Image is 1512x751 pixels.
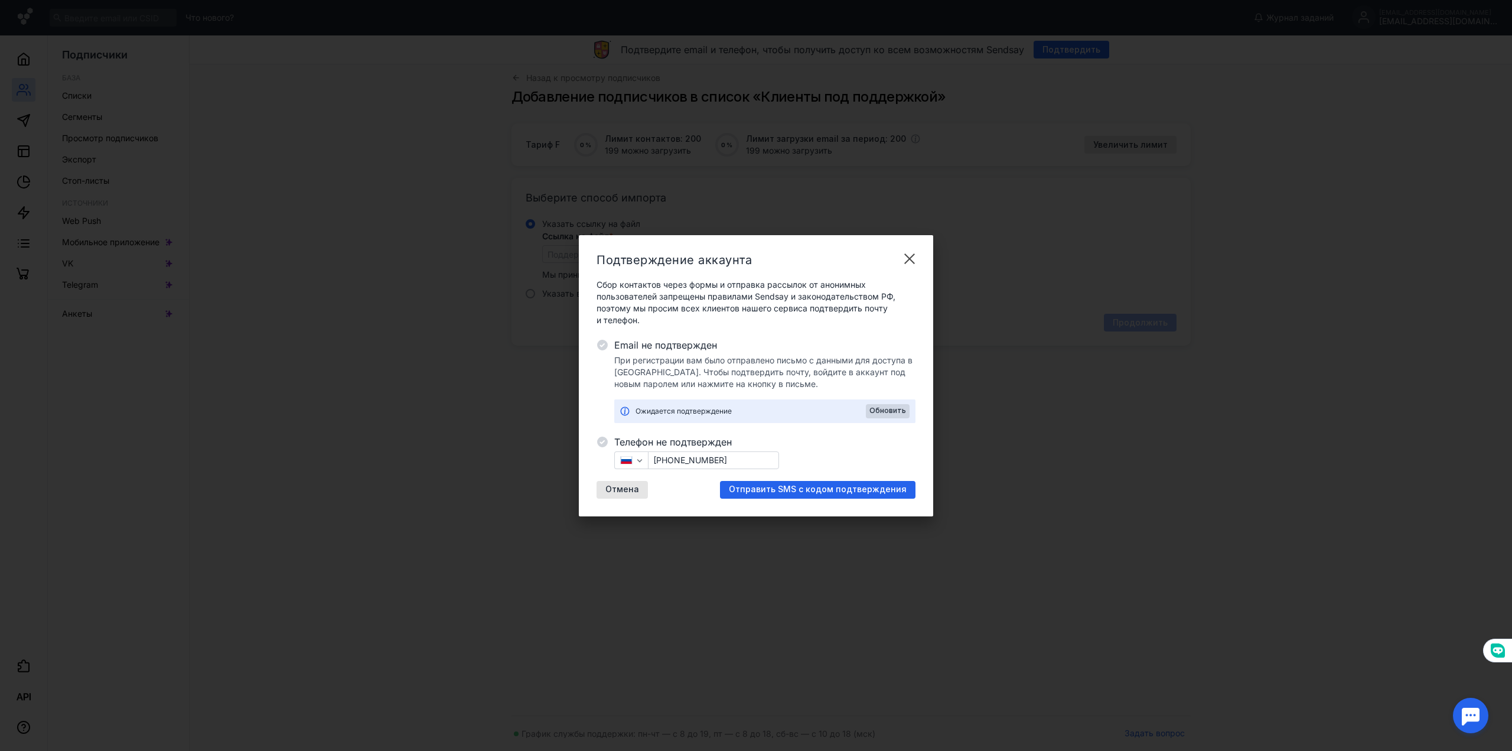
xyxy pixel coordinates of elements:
[869,407,906,415] span: Обновить
[729,485,907,495] span: Отправить SMS с кодом подтверждения
[720,481,915,499] button: Отправить SMS с кодом подтверждения
[605,485,639,495] span: Отмена
[614,338,915,352] span: Email не подтвержден
[614,435,915,449] span: Телефон не подтвержден
[866,404,910,418] button: Обновить
[614,355,915,390] span: При регистрации вам было отправлено письмо с данными для доступа в [GEOGRAPHIC_DATA]. Чтобы подтв...
[597,481,648,499] button: Отмена
[597,253,752,267] span: Подтверждение аккаунта
[636,405,866,417] div: Ожидается подтверждение
[597,279,915,326] span: Сбор контактов через формы и отправка рассылок от анонимных пользователей запрещены правилами Sen...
